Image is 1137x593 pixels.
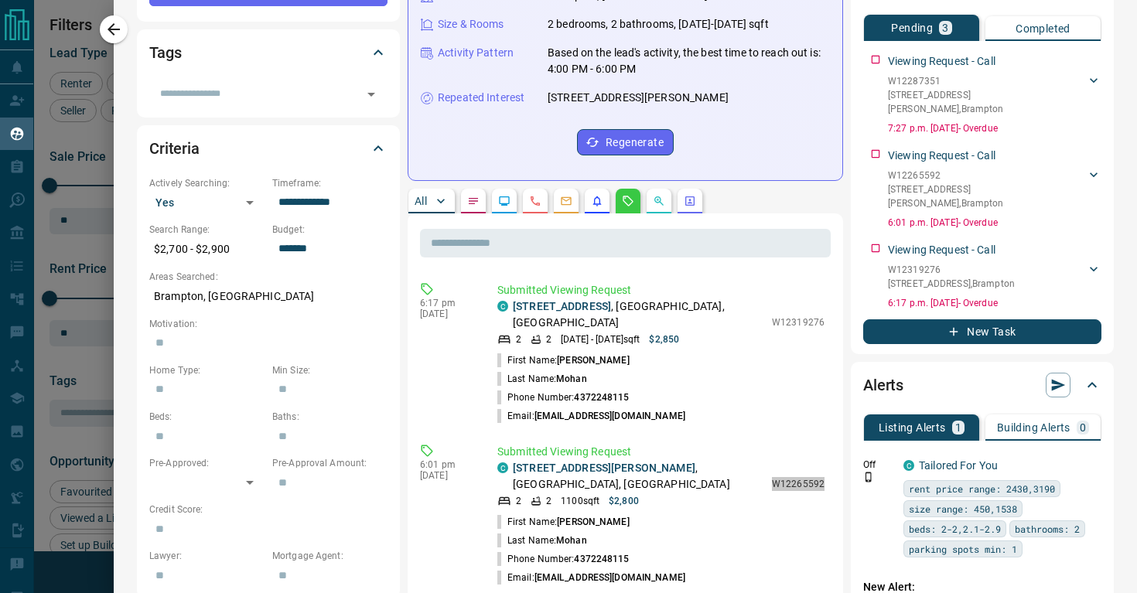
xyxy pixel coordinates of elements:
a: [STREET_ADDRESS][PERSON_NAME] [513,462,695,474]
a: [STREET_ADDRESS] [513,300,611,312]
p: W12319276 [772,315,825,329]
p: Timeframe: [272,176,388,190]
p: $2,850 [649,332,679,346]
div: Yes [149,190,265,215]
svg: Calls [529,195,541,207]
svg: Emails [560,195,572,207]
span: [EMAIL_ADDRESS][DOMAIN_NAME] [534,411,685,421]
p: Baths: [272,410,388,424]
p: [DATE] [420,308,474,319]
p: W12265592 [888,169,1086,182]
a: Tailored For You [919,459,998,472]
p: 2 [546,332,551,346]
p: 1100 sqft [561,494,599,508]
p: Min Size: [272,363,388,377]
p: Listing Alerts [879,422,946,433]
p: Submitted Viewing Request [497,282,825,298]
p: Viewing Request - Call [888,242,995,258]
p: 7:27 p.m. [DATE] - Overdue [888,121,1101,135]
p: Submitted Viewing Request [497,444,825,460]
p: 2 bedrooms, 2 bathrooms, [DATE]-[DATE] sqft [548,16,769,32]
div: condos.ca [497,462,508,473]
p: Phone Number: [497,552,630,566]
span: beds: 2-2,2.1-2.9 [909,521,1001,537]
p: [DATE] [420,470,474,481]
button: Regenerate [577,129,674,155]
p: 6:01 pm [420,459,474,470]
p: 3 [942,22,948,33]
button: Open [360,83,382,105]
p: W12287351 [888,74,1086,88]
p: Motivation: [149,317,388,331]
p: 2 [516,494,521,508]
svg: Listing Alerts [591,195,603,207]
p: First Name: [497,353,630,367]
span: [EMAIL_ADDRESS][DOMAIN_NAME] [534,572,685,583]
span: rent price range: 2430,3190 [909,481,1055,496]
button: New Task [863,319,1101,344]
p: Off [863,458,894,472]
span: 4372248115 [574,392,629,403]
p: [STREET_ADDRESS][PERSON_NAME] [548,90,729,106]
p: W12265592 [772,477,825,491]
p: Pending [891,22,933,33]
p: [DATE] - [DATE] sqft [561,332,640,346]
div: W12287351[STREET_ADDRESS][PERSON_NAME],Brampton [888,71,1101,119]
p: Email: [497,409,685,423]
p: 2 [546,494,551,508]
p: Last Name: [497,372,587,386]
p: Phone Number: [497,390,630,404]
p: Size & Rooms [438,16,504,32]
p: Viewing Request - Call [888,53,995,70]
svg: Lead Browsing Activity [498,195,510,207]
span: parking spots min: 1 [909,541,1017,557]
div: W12319276[STREET_ADDRESS],Brampton [888,260,1101,294]
div: Tags [149,34,388,71]
p: Completed [1016,23,1070,34]
svg: Requests [622,195,634,207]
p: Email: [497,571,685,584]
p: Beds: [149,410,265,424]
p: Repeated Interest [438,90,524,106]
div: W12265592[STREET_ADDRESS][PERSON_NAME],Brampton [888,165,1101,213]
p: 6:17 p.m. [DATE] - Overdue [888,296,1101,310]
p: Budget: [272,223,388,237]
p: Pre-Approval Amount: [272,456,388,470]
p: W12319276 [888,263,1015,277]
p: Actively Searching: [149,176,265,190]
span: Mohan [556,535,587,546]
p: Areas Searched: [149,270,388,284]
h2: Tags [149,40,181,65]
span: size range: 450,1538 [909,501,1017,516]
p: 6:01 p.m. [DATE] - Overdue [888,216,1101,230]
p: Last Name: [497,533,587,547]
div: condos.ca [497,301,508,312]
p: Home Type: [149,363,265,377]
p: $2,700 - $2,900 [149,237,265,262]
p: Credit Score: [149,503,388,516]
div: condos.ca [903,460,914,471]
p: Building Alerts [997,422,1070,433]
p: Pre-Approved: [149,456,265,470]
div: Criteria [149,130,388,167]
svg: Push Notification Only [863,472,874,482]
span: bathrooms: 2 [1015,521,1080,537]
span: Mohan [556,373,587,384]
svg: Opportunities [653,195,665,207]
h2: Criteria [149,136,200,161]
p: Mortgage Agent: [272,549,388,563]
p: 2 [516,332,521,346]
p: 1 [955,422,961,433]
p: $2,800 [609,494,639,508]
p: All [415,196,427,206]
p: Viewing Request - Call [888,148,995,164]
p: [STREET_ADDRESS][PERSON_NAME] , Brampton [888,182,1086,210]
p: 0 [1080,422,1086,433]
p: Lawyer: [149,549,265,563]
p: Search Range: [149,223,265,237]
span: [PERSON_NAME] [557,516,629,527]
p: , [GEOGRAPHIC_DATA], [GEOGRAPHIC_DATA] [513,460,764,492]
p: [STREET_ADDRESS][PERSON_NAME] , Brampton [888,88,1086,116]
p: Brampton, [GEOGRAPHIC_DATA] [149,284,388,309]
svg: Notes [467,195,480,207]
